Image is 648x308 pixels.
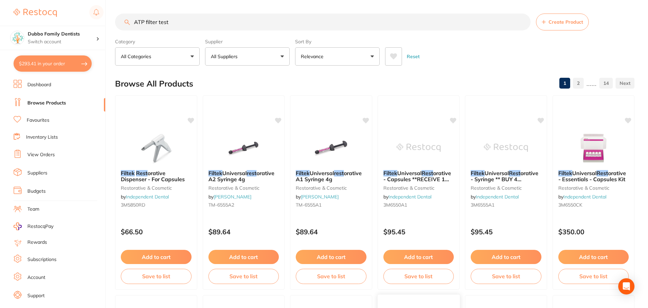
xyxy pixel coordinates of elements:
span: TM-6555A2 [208,202,234,208]
p: $89.64 [208,228,279,236]
a: Budgets [27,188,46,195]
span: Create Product [549,19,583,25]
h4: Dubbo Family Dentists [28,31,96,38]
a: 1 [559,76,570,90]
img: Dubbo Family Dentists [10,31,24,45]
span: Universal [572,170,597,176]
a: [PERSON_NAME] [301,194,339,200]
b: Filtek Universal Restorative - Syringe ** BUY 4 RECEIVE 1 (SHADE A2B, A2 OR N) FREE FROM SOLVENTU... [471,170,541,183]
a: Independent Dental [126,194,169,200]
p: $350.00 [558,228,629,236]
span: 3M5850RD [121,202,145,208]
img: Filtek Universal restorative A1 Syringe 4g [309,131,353,165]
p: All Suppliers [211,53,240,60]
p: Switch account [28,39,96,45]
img: Filtek Universal Restorative - Syringe ** BUY 4 RECEIVE 1 (SHADE A2B, A2 OR N) FREE FROM SOLVENTU... [484,131,528,165]
label: Category [115,39,200,45]
b: Filtek Universal restorative A2 Syringe 4g [208,170,279,183]
a: Browse Products [27,100,66,106]
h2: Browse All Products [115,79,193,89]
small: restorative & cosmetic [121,185,192,191]
button: Save to list [296,269,366,284]
button: All Suppliers [205,47,290,66]
a: Team [27,206,39,213]
span: Universal [222,170,247,176]
em: rest [247,170,256,176]
b: Filtek Restorative Dispenser - For Capsules [121,170,192,183]
em: Filtek [121,170,135,176]
p: $95.45 [383,228,454,236]
em: Rest [509,170,520,176]
b: Filtek Universal Restorative - Capsules **RECEIVE 1 FREE (SHADE A2B, A2 OR N) FREE FROM SOLVENTUM... [383,170,454,183]
div: Open Intercom Messenger [618,278,634,294]
input: Search Products [115,14,531,30]
span: by [296,194,339,200]
button: Add to cart [121,250,192,264]
button: Save to list [383,269,454,284]
a: View Orders [27,151,55,158]
span: by [558,194,606,200]
img: Restocq Logo [14,9,57,17]
em: Filtek [383,170,397,176]
p: $66.50 [121,228,192,236]
button: Add to cart [383,250,454,264]
a: Independent Dental [563,194,606,200]
p: $89.64 [296,228,366,236]
small: restorative & cosmetic [383,185,454,191]
a: Account [27,274,45,281]
a: [PERSON_NAME] [214,194,251,200]
button: Save to list [121,269,192,284]
a: Favourites [27,117,49,124]
b: Filtek Universal restorative A1 Syringe 4g [296,170,366,183]
small: restorative & cosmetic [471,185,541,191]
a: RestocqPay [14,222,53,230]
a: Inventory Lists [26,134,58,141]
em: Filtek [471,170,485,176]
a: Rewards [27,239,47,246]
a: 2 [573,76,584,90]
span: orative Dispenser - For Capsules [121,170,185,183]
button: Relevance [295,47,380,66]
span: 3M6550CK [558,202,582,208]
em: Filtek [208,170,222,176]
span: Universal [397,170,422,176]
label: Supplier [205,39,290,45]
p: All Categories [121,53,154,60]
a: Restocq Logo [14,5,57,21]
span: orative A2 Syringe 4g [208,170,274,183]
small: restorative & cosmetic [208,185,279,191]
a: 14 [599,76,613,90]
em: Filtek [558,170,572,176]
span: 3M6550A1 [383,202,407,208]
label: Sort By [295,39,380,45]
img: Filtek Universal restorative A2 Syringe 4g [222,131,266,165]
button: All Categories [115,47,200,66]
button: Create Product [536,14,589,30]
span: by [208,194,251,200]
a: Independent Dental [388,194,431,200]
button: $293.41 in your order [14,55,92,72]
small: restorative & cosmetic [558,185,629,191]
b: Filtek Universal Restorative - Essentials - Capsules Kit [558,170,629,183]
em: rest [334,170,344,176]
button: Save to list [208,269,279,284]
button: Add to cart [208,250,279,264]
button: Save to list [558,269,629,284]
a: Subscriptions [27,256,57,263]
span: Universal [310,170,334,176]
p: ...... [586,79,597,87]
span: orative A1 Syringe 4g [296,170,362,183]
span: TM-6555A1 [296,202,321,208]
em: Rest [136,170,148,176]
img: Filtek Restorative Dispenser - For Capsules [134,131,178,165]
p: Relevance [301,53,326,60]
a: Suppliers [27,170,47,176]
img: Filtek Universal Restorative - Capsules **RECEIVE 1 FREE (SHADE A2B, A2 OR N) FREE FROM SOLVENTUM... [397,131,441,165]
span: 3M6555A1 [471,202,494,208]
p: $95.45 [471,228,541,236]
button: Add to cart [558,250,629,264]
span: by [383,194,431,200]
a: Support [27,292,45,299]
span: by [121,194,169,200]
span: orative - Essentials - Capsules Kit [558,170,626,183]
